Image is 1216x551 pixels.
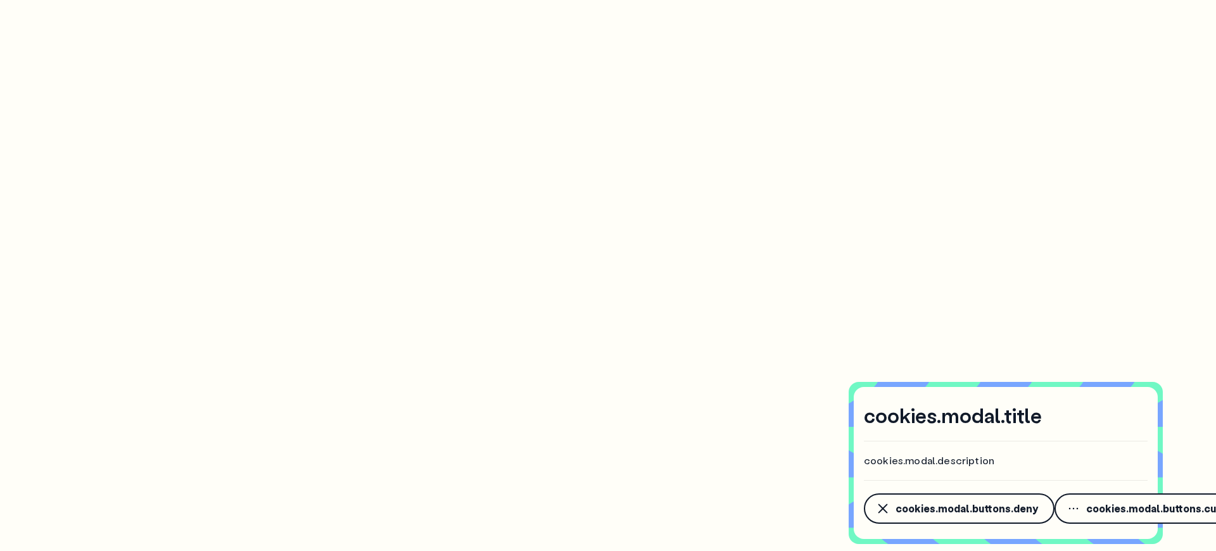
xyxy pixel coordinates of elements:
h4: cookies.modal.title [864,402,1042,429]
button: cookies.modal.buttons.deny [864,493,1054,524]
p: cookies.modal.description [864,454,1148,467]
span: cookies.modal.buttons.deny [896,503,1038,514]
